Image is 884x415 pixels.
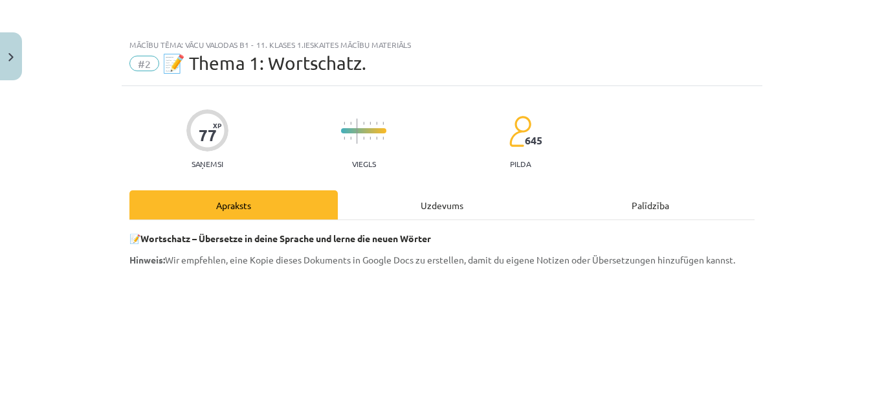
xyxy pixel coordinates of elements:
[376,137,377,140] img: icon-short-line-57e1e144782c952c97e751825c79c345078a6d821885a25fce030b3d8c18986b.svg
[8,53,14,62] img: icon-close-lesson-0947bae3869378f0d4975bcd49f059093ad1ed9edebbc8119c70593378902aed.svg
[363,137,364,140] img: icon-short-line-57e1e144782c952c97e751825c79c345078a6d821885a25fce030b3d8c18986b.svg
[129,56,159,71] span: #2
[199,126,217,144] div: 77
[129,232,755,245] p: 📝
[129,40,755,49] div: Mācību tēma: Vācu valodas b1 - 11. klases 1.ieskaites mācību materiāls
[162,52,366,74] span: 📝 Thema 1: Wortschatz.
[213,122,221,129] span: XP
[546,190,755,219] div: Palīdzība
[382,137,384,140] img: icon-short-line-57e1e144782c952c97e751825c79c345078a6d821885a25fce030b3d8c18986b.svg
[509,115,531,148] img: students-c634bb4e5e11cddfef0936a35e636f08e4e9abd3cc4e673bd6f9a4125e45ecb1.svg
[338,190,546,219] div: Uzdevums
[382,122,384,125] img: icon-short-line-57e1e144782c952c97e751825c79c345078a6d821885a25fce030b3d8c18986b.svg
[370,122,371,125] img: icon-short-line-57e1e144782c952c97e751825c79c345078a6d821885a25fce030b3d8c18986b.svg
[129,190,338,219] div: Apraksts
[350,122,351,125] img: icon-short-line-57e1e144782c952c97e751825c79c345078a6d821885a25fce030b3d8c18986b.svg
[129,254,735,265] span: Wir empfehlen, eine Kopie dieses Dokuments in Google Docs zu erstellen, damit du eigene Notizen o...
[370,137,371,140] img: icon-short-line-57e1e144782c952c97e751825c79c345078a6d821885a25fce030b3d8c18986b.svg
[510,159,531,168] p: pilda
[363,122,364,125] img: icon-short-line-57e1e144782c952c97e751825c79c345078a6d821885a25fce030b3d8c18986b.svg
[352,159,376,168] p: Viegls
[129,254,165,265] strong: Hinweis:
[140,232,431,244] strong: Wortschatz – Übersetze in deine Sprache und lerne die neuen Wörter
[186,159,228,168] p: Saņemsi
[344,137,345,140] img: icon-short-line-57e1e144782c952c97e751825c79c345078a6d821885a25fce030b3d8c18986b.svg
[350,137,351,140] img: icon-short-line-57e1e144782c952c97e751825c79c345078a6d821885a25fce030b3d8c18986b.svg
[525,135,542,146] span: 645
[376,122,377,125] img: icon-short-line-57e1e144782c952c97e751825c79c345078a6d821885a25fce030b3d8c18986b.svg
[357,118,358,144] img: icon-long-line-d9ea69661e0d244f92f715978eff75569469978d946b2353a9bb055b3ed8787d.svg
[344,122,345,125] img: icon-short-line-57e1e144782c952c97e751825c79c345078a6d821885a25fce030b3d8c18986b.svg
